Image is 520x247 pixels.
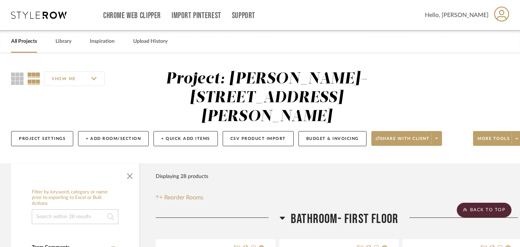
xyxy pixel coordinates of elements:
[425,11,489,20] span: Hello, [PERSON_NAME]
[164,193,203,202] span: Reorder Rooms
[11,37,37,47] a: All Projects
[153,131,218,146] button: + Quick Add Items
[298,131,367,146] button: Budget & Invoicing
[11,131,73,146] button: Project Settings
[103,13,161,19] a: Chrome Web Clipper
[166,71,368,124] div: Project: [PERSON_NAME]- [STREET_ADDRESS][PERSON_NAME]
[376,136,430,147] span: Share with client
[55,37,71,47] a: Library
[78,131,149,146] button: + Add Room/Section
[223,131,294,146] button: CSV Product Import
[122,167,137,182] button: Close
[32,209,118,224] input: Search within 28 results
[232,13,255,19] a: Support
[172,13,221,19] a: Import Pinterest
[371,131,442,146] button: Share with client
[90,37,115,47] a: Inspiration
[156,193,203,202] button: Reorder Rooms
[457,203,511,217] scroll-to-top-button: BACK TO TOP
[477,136,510,147] span: More tools
[32,189,118,207] h6: Filter by keyword, category or name prior to exporting to Excel or Bulk Actions
[156,169,208,184] div: Displaying 28 products
[133,37,168,47] a: Upload History
[291,211,398,227] span: Bathroom- First Floor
